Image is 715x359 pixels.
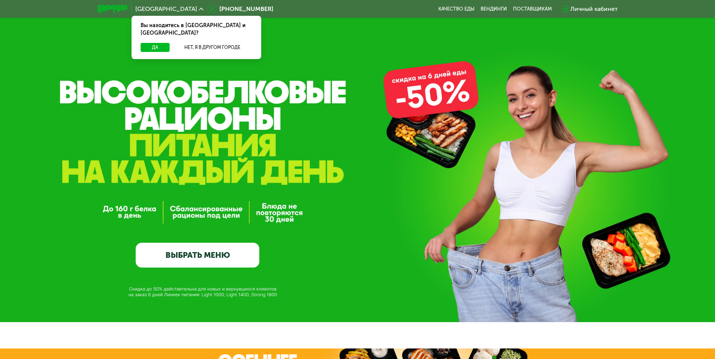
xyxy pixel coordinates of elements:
[513,6,552,12] div: поставщикам
[481,6,507,12] a: Вендинги
[207,5,273,14] a: [PHONE_NUMBER]
[132,16,261,43] div: Вы находитесь в [GEOGRAPHIC_DATA] и [GEOGRAPHIC_DATA]?
[438,6,475,12] a: Качество еды
[136,243,259,268] a: ВЫБРАТЬ МЕНЮ
[173,43,252,52] button: Нет, я в другом городе
[570,5,618,14] div: Личный кабинет
[141,43,170,52] button: Да
[135,6,197,12] span: [GEOGRAPHIC_DATA]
